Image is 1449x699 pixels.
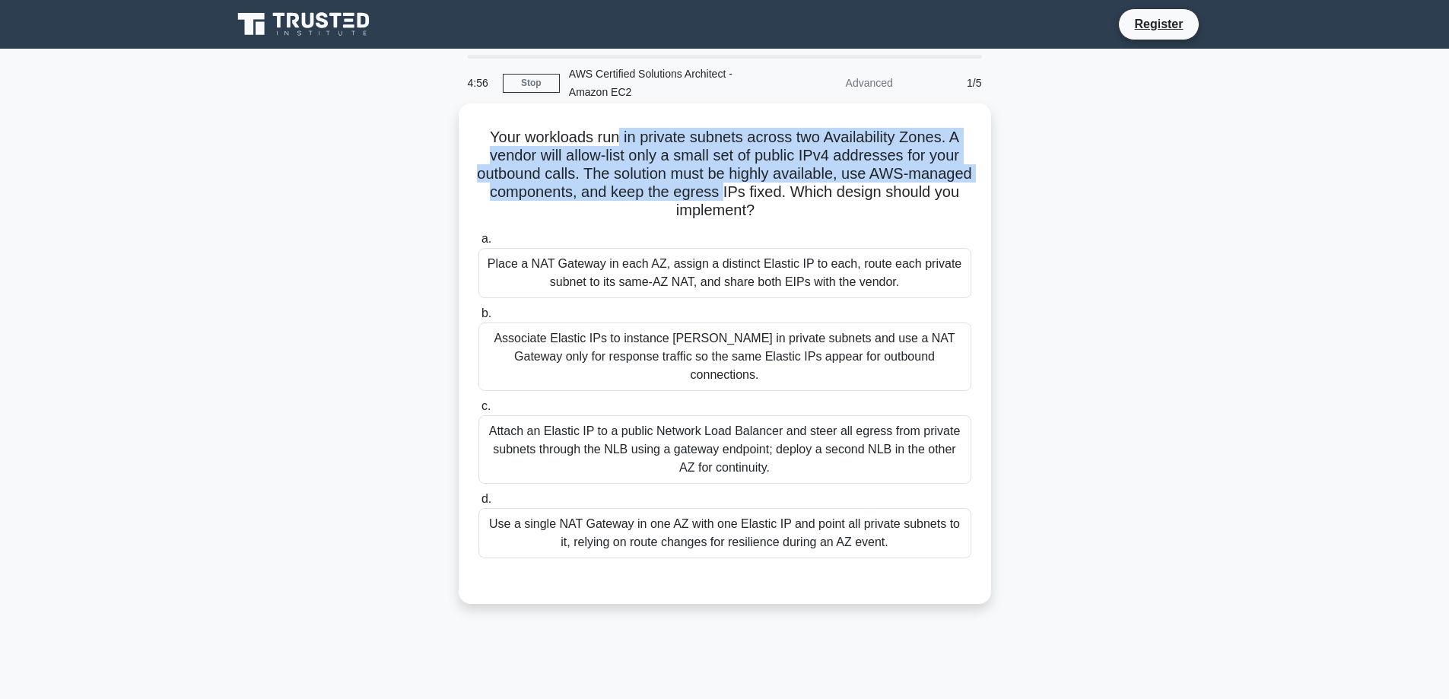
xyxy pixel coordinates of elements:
[459,68,503,98] div: 4:56
[481,492,491,505] span: d.
[478,248,971,298] div: Place a NAT Gateway in each AZ, assign a distinct Elastic IP to each, route each private subnet t...
[481,232,491,245] span: a.
[560,59,769,107] div: AWS Certified Solutions Architect - Amazon EC2
[478,322,971,391] div: Associate Elastic IPs to instance [PERSON_NAME] in private subnets and use a NAT Gateway only for...
[902,68,991,98] div: 1/5
[503,74,560,93] a: Stop
[481,399,491,412] span: c.
[478,415,971,484] div: Attach an Elastic IP to a public Network Load Balancer and steer all egress from private subnets ...
[769,68,902,98] div: Advanced
[477,128,973,221] h5: Your workloads run in private subnets across two Availability Zones. A vendor will allow-list onl...
[1125,14,1192,33] a: Register
[481,307,491,319] span: b.
[478,508,971,558] div: Use a single NAT Gateway in one AZ with one Elastic IP and point all private subnets to it, relyi...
